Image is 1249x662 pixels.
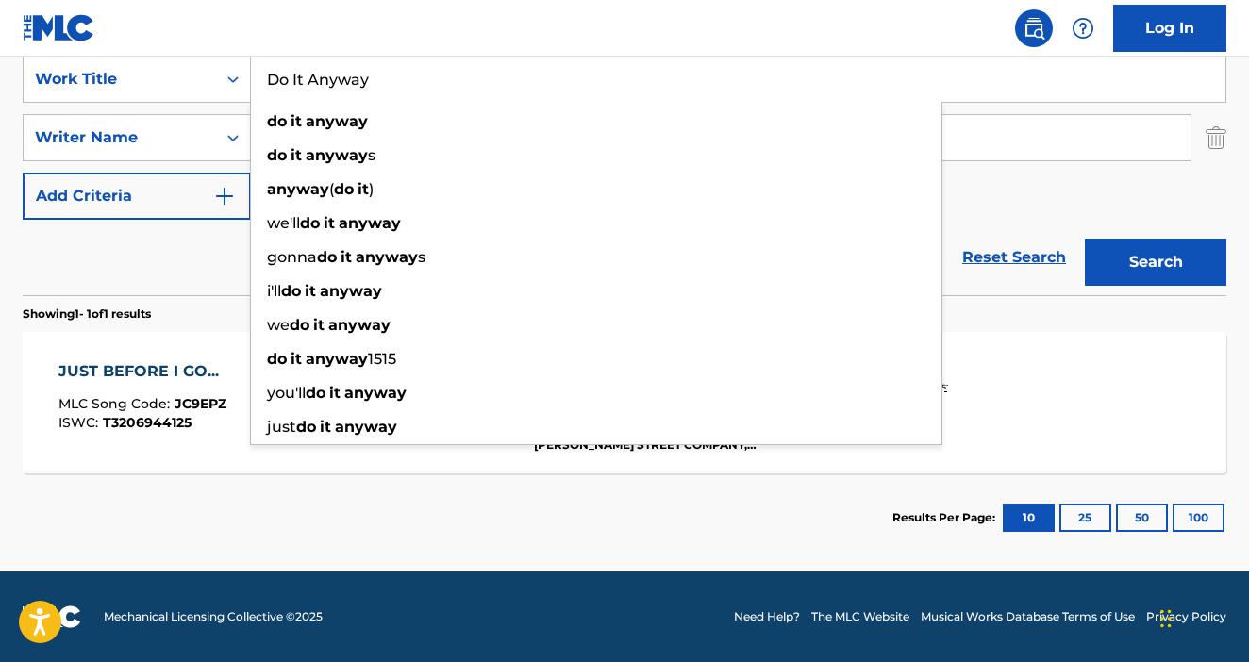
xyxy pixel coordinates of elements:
strong: anyway [306,112,368,130]
strong: anyway [267,180,329,198]
span: 1515 [368,350,396,368]
span: gonna [267,248,317,266]
strong: anyway [335,418,397,436]
span: MLC Song Code : [58,395,175,412]
button: 50 [1116,504,1168,532]
button: Search [1085,239,1226,286]
div: Drag [1160,590,1172,647]
div: JUST BEFORE I GO... [58,360,228,383]
img: 9d2ae6d4665cec9f34b9.svg [213,185,236,207]
div: Writer Name [35,126,205,149]
strong: do [306,384,325,402]
div: Help [1064,9,1102,47]
strong: anyway [328,316,391,334]
a: The MLC Website [811,608,909,625]
span: ISWC : [58,414,103,431]
strong: it [291,146,302,164]
span: you'll [267,384,306,402]
button: Add Criteria [23,173,251,220]
a: Log In [1113,5,1226,52]
span: ) [369,180,374,198]
iframe: Chat Widget [1155,571,1249,662]
button: 25 [1059,504,1111,532]
strong: do [334,180,354,198]
strong: anyway [344,384,407,402]
strong: anyway [320,282,382,300]
span: T3206944125 [103,414,192,431]
strong: do [296,418,316,436]
img: search [1023,17,1045,40]
img: logo [23,605,81,628]
p: Results Per Page: [892,509,1000,526]
span: ( [329,180,334,198]
strong: it [358,180,369,198]
strong: it [320,418,331,436]
a: Musical Works Database Terms of Use [921,608,1135,625]
p: Showing 1 - 1 of 1 results [23,306,151,323]
strong: do [267,112,287,130]
span: JC9EPZ [175,395,226,412]
strong: do [267,350,287,368]
img: help [1072,17,1094,40]
img: Delete Criterion [1206,114,1226,161]
span: just [267,418,296,436]
strong: it [313,316,325,334]
span: Mechanical Licensing Collective © 2025 [104,608,323,625]
button: 100 [1173,504,1224,532]
strong: anyway [339,214,401,232]
strong: do [300,214,320,232]
strong: do [290,316,309,334]
a: Privacy Policy [1146,608,1226,625]
a: Need Help? [734,608,800,625]
a: Reset Search [953,237,1075,278]
strong: anyway [356,248,418,266]
strong: do [281,282,301,300]
a: JUST BEFORE I GO...MLC Song Code:JC9EPZISWC:T3206944125Writers (6)[PERSON_NAME], [PERSON_NAME], [... [23,332,1226,473]
span: i'll [267,282,281,300]
form: Search Form [23,56,1226,295]
strong: it [291,112,302,130]
span: s [368,146,375,164]
span: we'll [267,214,300,232]
span: s [418,248,425,266]
strong: anyway [306,146,368,164]
strong: do [317,248,337,266]
strong: it [305,282,316,300]
strong: it [329,384,341,402]
button: 10 [1003,504,1055,532]
a: Public Search [1015,9,1053,47]
span: we [267,316,290,334]
strong: it [291,350,302,368]
strong: it [324,214,335,232]
strong: it [341,248,352,266]
div: Work Title [35,68,205,91]
strong: anyway [306,350,368,368]
strong: do [267,146,287,164]
img: MLC Logo [23,14,95,41]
